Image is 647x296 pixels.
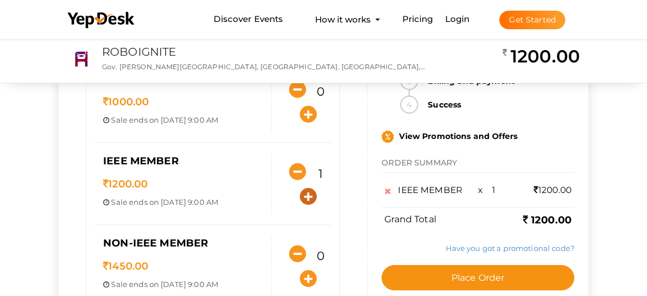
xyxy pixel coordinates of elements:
[382,265,574,290] button: Place Order
[111,198,127,207] span: Sale
[384,214,436,227] label: Grand Total
[382,158,457,168] span: ORDER SUMMARY
[382,131,394,143] img: promo.svg
[103,237,208,249] span: NON-IEEE MEMBER
[451,272,505,283] span: Place Order
[103,197,263,208] p: ends on [DATE] 9:00 AM
[111,280,127,289] span: Sale
[402,9,433,30] a: Pricing
[312,9,374,30] button: How it works
[214,9,283,30] a: Discover Events
[103,155,179,167] span: IEEE MEMBER
[445,14,470,24] a: Login
[69,47,94,72] img: RSPMBPJE_small.png
[398,185,462,196] span: IEEE MEMBER
[102,45,176,59] a: ROBOIGNITE
[102,62,426,71] p: Gov. [PERSON_NAME][GEOGRAPHIC_DATA], [GEOGRAPHIC_DATA], [GEOGRAPHIC_DATA], [GEOGRAPHIC_DATA]
[103,96,149,108] span: 1000.00
[523,214,571,227] b: 1200.00
[103,279,263,290] p: ends on [DATE] 9:00 AM
[503,45,580,68] h2: 1200.00
[103,115,263,125] p: ends on [DATE] 9:00 AM
[103,260,148,272] span: 1450.00
[103,178,148,190] span: 1200.00
[396,131,517,141] span: View Promotions and Offers
[499,11,565,29] button: Get Started
[478,185,495,196] span: x 1
[446,244,574,253] a: Have you got a promotional code?
[534,185,571,196] span: 1200.00
[421,96,574,114] strong: Success
[111,115,127,124] span: Sale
